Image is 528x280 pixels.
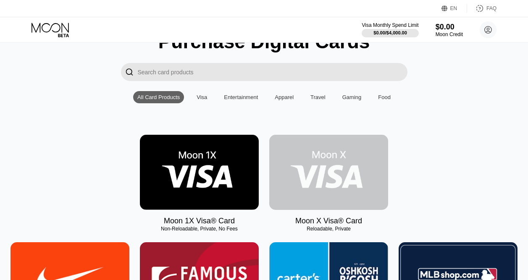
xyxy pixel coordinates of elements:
div:  [121,63,138,81]
div: Travel [306,91,330,103]
div: Moon 1X Visa® Card [164,217,235,225]
div: Visa [197,94,207,100]
div: Apparel [271,91,298,103]
div: EN [450,5,457,11]
div: $0.00Moon Credit [436,23,463,37]
div: Food [374,91,395,103]
div: $0.00 [436,23,463,31]
div: All Card Products [137,94,180,100]
div: Entertainment [224,94,258,100]
div: FAQ [467,4,496,13]
input: Search card products [138,63,407,81]
div: Gaming [342,94,362,100]
div: Food [378,94,391,100]
div: Visa [192,91,211,103]
div: Entertainment [220,91,262,103]
div: Non-Reloadable, Private, No Fees [140,226,259,232]
div: Moon X Visa® Card [295,217,362,225]
div: Moon Credit [436,31,463,37]
div: Travel [310,94,326,100]
div: Reloadable, Private [269,226,388,232]
div: Apparel [275,94,294,100]
div: FAQ [486,5,496,11]
div: Gaming [338,91,366,103]
div: Visa Monthly Spend Limit [362,22,418,28]
div: Visa Monthly Spend Limit$0.00/$4,000.00 [362,22,418,37]
div:  [125,67,134,77]
div: All Card Products [133,91,184,103]
div: $0.00 / $4,000.00 [373,30,407,35]
div: EN [441,4,467,13]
